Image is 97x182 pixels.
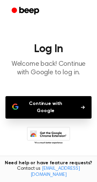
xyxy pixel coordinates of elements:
[5,44,92,55] h1: Log In
[5,60,92,77] p: Welcome back! Continue with Google to log in.
[4,166,93,178] span: Contact us
[31,166,80,177] a: [EMAIL_ADDRESS][DOMAIN_NAME]
[5,96,92,119] button: Continue with Google
[7,4,45,18] a: Beep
